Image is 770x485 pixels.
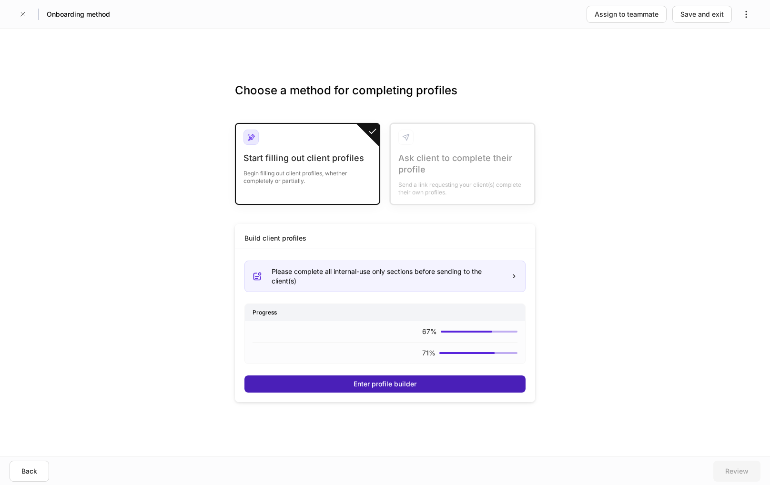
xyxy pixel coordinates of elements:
button: Review [713,461,760,482]
div: Assign to teammate [595,10,659,19]
button: Enter profile builder [244,375,526,393]
div: Enter profile builder [354,379,416,389]
p: 71 % [422,348,436,358]
button: Back [10,461,49,482]
h5: Onboarding method [47,10,110,19]
button: Save and exit [672,6,732,23]
div: Back [21,466,37,476]
div: Build client profiles [244,233,306,243]
div: Start filling out client profiles [243,152,372,164]
button: Assign to teammate [587,6,667,23]
div: Progress [245,304,525,321]
h3: Choose a method for completing profiles [235,83,535,113]
div: Save and exit [680,10,724,19]
div: Begin filling out client profiles, whether completely or partially. [243,164,372,185]
p: 67 % [422,327,437,336]
div: Review [725,466,749,476]
div: Please complete all internal-use only sections before sending to the client(s) [272,267,503,286]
